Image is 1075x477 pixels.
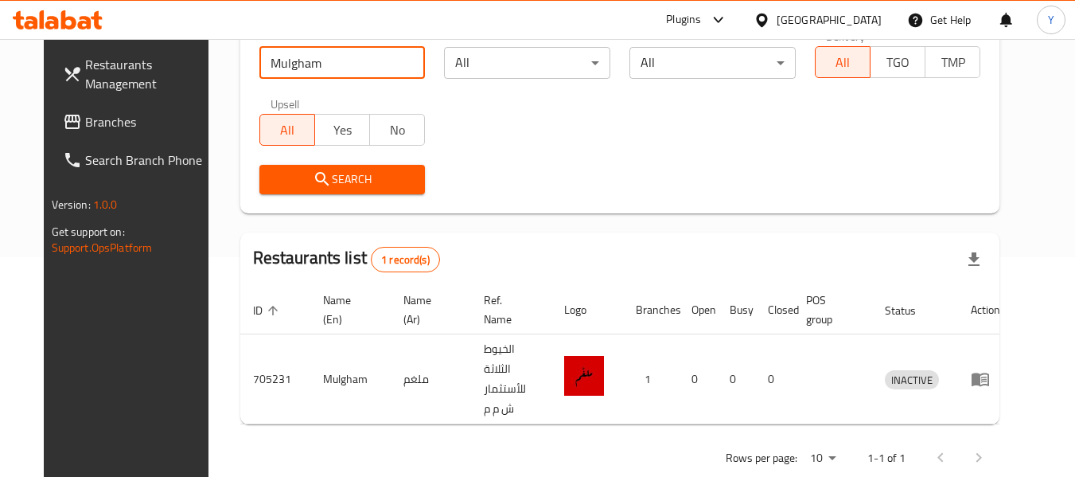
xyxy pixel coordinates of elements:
[971,369,1000,389] div: Menu
[240,286,1013,424] table: enhanced table
[85,55,211,93] span: Restaurants Management
[484,291,532,329] span: Ref. Name
[877,51,919,74] span: TGO
[85,112,211,131] span: Branches
[885,370,939,389] div: INACTIVE
[376,119,419,142] span: No
[679,286,717,334] th: Open
[52,221,125,242] span: Get support on:
[826,30,866,41] label: Delivery
[93,194,118,215] span: 1.0.0
[564,356,604,396] img: Mulgham
[310,334,391,424] td: Mulgham
[755,286,793,334] th: Closed
[369,114,425,146] button: No
[391,334,471,424] td: ملغم
[885,371,939,389] span: INACTIVE
[623,334,679,424] td: 1
[50,45,224,103] a: Restaurants Management
[259,114,315,146] button: All
[259,165,426,194] button: Search
[371,247,440,272] div: Total records count
[52,237,153,258] a: Support.OpsPlatform
[323,291,372,329] span: Name (En)
[932,51,974,74] span: TMP
[85,151,211,170] span: Search Branch Phone
[629,47,796,79] div: All
[267,119,309,142] span: All
[925,46,980,78] button: TMP
[885,301,937,320] span: Status
[955,240,993,279] div: Export file
[870,46,925,78] button: TGO
[321,119,364,142] span: Yes
[50,141,224,179] a: Search Branch Phone
[806,291,853,329] span: POS group
[867,448,906,468] p: 1-1 of 1
[755,334,793,424] td: 0
[240,334,310,424] td: 705231
[679,334,717,424] td: 0
[822,51,864,74] span: All
[403,291,452,329] span: Name (Ar)
[314,114,370,146] button: Yes
[726,448,797,468] p: Rows per page:
[259,47,426,79] input: Search for restaurant name or ID..
[551,286,623,334] th: Logo
[717,286,755,334] th: Busy
[272,170,413,190] span: Search
[958,286,1013,334] th: Action
[372,252,439,268] span: 1 record(s)
[50,103,224,141] a: Branches
[271,98,300,109] label: Upsell
[777,11,882,29] div: [GEOGRAPHIC_DATA]
[815,46,871,78] button: All
[804,447,842,471] div: Rows per page:
[444,47,610,79] div: All
[253,246,440,272] h2: Restaurants list
[1048,11,1054,29] span: Y
[623,286,679,334] th: Branches
[471,334,551,424] td: الخيوط الثلاثة للأستثمار ش م م
[666,10,701,29] div: Plugins
[717,334,755,424] td: 0
[253,301,283,320] span: ID
[52,194,91,215] span: Version:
